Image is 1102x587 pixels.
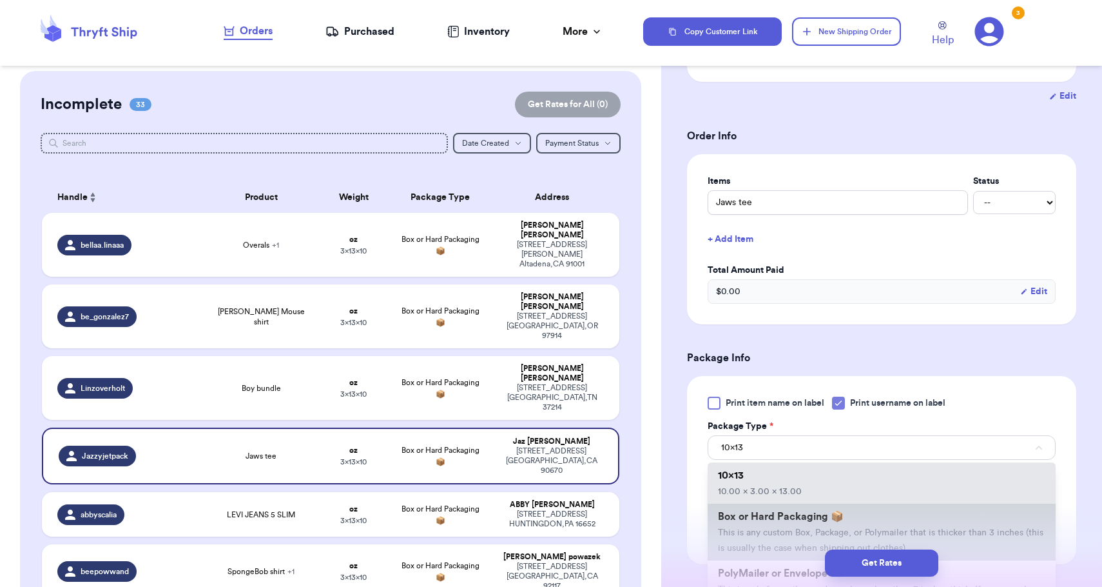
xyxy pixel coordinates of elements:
[401,307,479,326] span: Box or Hard Packaging 📦
[1049,90,1076,103] button: Edit
[81,566,129,577] span: beepowwand
[643,17,782,46] button: Copy Customer Link
[792,17,900,46] button: New Shipping Order
[718,528,1043,553] span: This is any custom Box, Package, or Polymailer that is thicker than 3 inches (this is usually the...
[492,182,619,213] th: Address
[500,364,604,383] div: [PERSON_NAME] [PERSON_NAME]
[349,235,358,243] strong: oz
[1020,285,1047,298] button: Edit
[81,240,124,250] span: bellaa.linaaa
[81,312,129,322] span: be_gonzalez7
[325,24,394,39] a: Purchased
[81,510,117,520] span: abbyscalia
[349,505,358,513] strong: oz
[340,319,367,326] span: 3 x 13 x 10
[716,285,740,298] span: $ 0.00
[389,182,492,213] th: Package Type
[319,182,389,213] th: Weight
[211,306,311,327] span: [PERSON_NAME] Mouse shirt
[974,17,1004,46] a: 3
[718,487,802,496] span: 10.00 x 3.00 x 13.00
[932,21,954,48] a: Help
[401,235,479,255] span: Box or Hard Packaging 📦
[340,247,367,255] span: 3 x 13 x 10
[973,175,1056,188] label: Status
[227,510,295,520] span: LEVI JEANS 5 SLIM
[453,133,531,154] button: Date Created
[702,225,1061,254] button: + Add Item
[708,420,773,433] label: Package Type
[57,191,88,204] span: Handle
[227,566,295,577] span: SpongeBob shirt
[243,240,279,250] span: Overals
[500,446,603,475] div: [STREET_ADDRESS] [GEOGRAPHIC_DATA] , CA 90670
[721,441,743,454] span: 10x13
[340,517,367,524] span: 3 x 13 x 10
[349,307,358,315] strong: oz
[246,451,276,461] span: Jaws tee
[708,264,1056,277] label: Total Amount Paid
[272,241,279,249] span: + 1
[340,390,367,398] span: 3 x 13 x 10
[825,550,938,577] button: Get Rates
[932,32,954,48] span: Help
[340,573,367,581] span: 3 x 13 x 10
[82,451,128,461] span: Jazzyjetpack
[545,139,599,147] span: Payment Status
[41,133,448,154] input: Search
[88,190,98,205] button: Sort ascending
[401,505,479,524] span: Box or Hard Packaging 📦
[500,383,604,412] div: [STREET_ADDRESS] [GEOGRAPHIC_DATA] , TN 37214
[500,292,604,312] div: [PERSON_NAME] [PERSON_NAME]
[287,568,295,575] span: + 1
[500,500,604,510] div: ABBY [PERSON_NAME]
[850,397,945,410] span: Print username on label
[401,379,479,398] span: Box or Hard Packaging 📦
[224,23,273,40] a: Orders
[401,446,479,466] span: Box or Hard Packaging 📦
[687,128,1076,144] h3: Order Info
[462,139,509,147] span: Date Created
[224,23,273,39] div: Orders
[130,98,151,111] span: 33
[500,240,604,269] div: [STREET_ADDRESS][PERSON_NAME] Altadena , CA 91001
[349,446,358,454] strong: oz
[349,562,358,570] strong: oz
[536,133,621,154] button: Payment Status
[242,383,281,393] span: Boy bundle
[81,383,125,393] span: Linzoverholt
[1012,6,1025,19] div: 3
[500,221,604,240] div: [PERSON_NAME] [PERSON_NAME]
[708,435,1056,460] button: 10x13
[500,552,604,562] div: [PERSON_NAME] powazek
[500,437,603,446] div: Jaz [PERSON_NAME]
[340,458,367,466] span: 3 x 13 x 10
[204,182,319,213] th: Product
[401,562,479,581] span: Box or Hard Packaging 📦
[708,175,968,188] label: Items
[500,312,604,341] div: [STREET_ADDRESS] [GEOGRAPHIC_DATA] , OR 97914
[718,470,744,481] span: 10x13
[687,350,1076,366] h3: Package Info
[515,92,621,117] button: Get Rates for All (0)
[349,379,358,386] strong: oz
[447,24,510,39] a: Inventory
[726,397,824,410] span: Print item name on label
[41,94,122,115] h2: Incomplete
[563,24,603,39] div: More
[718,512,844,522] span: Box or Hard Packaging 📦
[500,510,604,529] div: [STREET_ADDRESS] HUNTINGDON , PA 16652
